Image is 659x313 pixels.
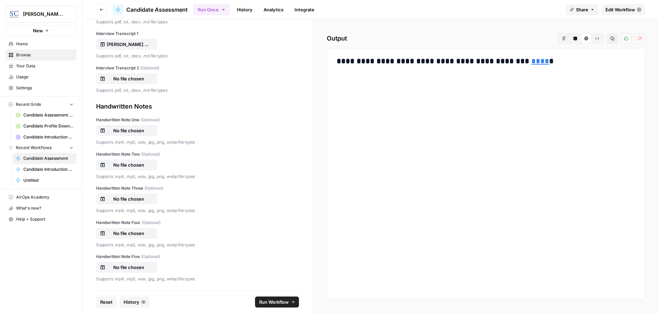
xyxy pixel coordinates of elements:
[107,41,151,48] p: [PERSON_NAME] and Chip deeper UCBC dive transcript.docx
[113,4,188,15] a: Candidate Assessment
[96,117,299,123] label: Handwritten Note One
[16,63,73,69] span: Your Data
[107,161,151,168] p: No file chosen
[5,214,77,225] button: Help + Support
[5,82,77,93] a: Settings
[5,203,77,214] button: What's new?
[141,151,160,157] span: (Optional)
[107,264,151,271] p: No file chosen
[290,4,319,15] a: Integrate
[96,173,299,180] p: Supports .mp4, .mp3, .wav, .jpg, .png, .webp file types
[5,60,77,71] a: Your Data
[566,4,599,15] button: Share
[96,39,157,50] button: [PERSON_NAME] and Chip deeper UCBC dive transcript.docx
[5,5,77,23] button: Workspace: Stanton Chase Nashville
[23,166,73,172] span: Candidate Introduction and Profile
[16,41,73,47] span: Home
[6,203,76,213] div: What's new?
[193,4,230,15] button: Run Once
[5,71,77,82] a: Usage
[96,53,299,59] p: Supports .pdf, .txt, .docx, .md file types
[126,5,188,14] span: Candidate Assessment
[23,11,65,18] span: [PERSON_NAME] [GEOGRAPHIC_DATA]
[144,185,163,191] span: (Optional)
[140,65,159,71] span: (Optional)
[5,99,77,110] button: Recent Grids
[23,155,73,161] span: Candidate Assessment
[601,4,645,15] a: Edit Workflow
[16,85,73,91] span: Settings
[96,151,299,157] label: Handwritten Note Two
[16,52,73,58] span: Browse
[13,164,77,175] a: Candidate Introduction and Profile
[16,145,51,151] span: Recent Workflows
[107,127,151,134] p: No file chosen
[100,299,113,305] span: Reset
[23,177,73,183] span: Untitled
[16,216,73,222] span: Help + Support
[16,74,73,80] span: Usage
[96,31,299,37] label: Interview Transcript 1
[96,19,299,25] p: Supports .pdf, .txt, .docx, .md file types
[33,27,43,34] span: New
[13,175,77,186] a: Untitled
[141,254,160,260] span: (Optional)
[13,121,77,132] a: Candidate Profile Download Sheet
[141,117,160,123] span: (Optional)
[96,65,299,71] label: Interview Transcript 2
[233,4,257,15] a: History
[96,139,299,146] p: Supports .mp4, .mp3, .wav, .jpg, .png, .webp file types
[119,297,150,308] button: History
[16,194,73,200] span: AirOps Academy
[8,8,20,20] img: Stanton Chase Nashville Logo
[13,153,77,164] a: Candidate Assessment
[605,6,635,13] span: Edit Workflow
[96,276,299,282] p: Supports .mp4, .mp3, .wav, .jpg, .png, .webp file types
[96,185,299,191] label: Handwritten Note Three
[23,134,73,140] span: Candidate Introduction Download Sheet
[142,220,161,226] span: (Optional)
[5,143,77,153] button: Recent Workflows
[259,299,289,305] span: Run Workflow
[107,75,151,82] p: No file chosen
[5,25,77,36] button: New
[5,38,77,49] a: Home
[96,193,157,204] button: No file chosen
[96,102,299,111] div: Handwritten Notes
[259,4,288,15] a: Analytics
[16,101,41,108] span: Recent Grids
[13,132,77,143] a: Candidate Introduction Download Sheet
[124,299,139,305] span: History
[96,297,117,308] button: Reset
[255,297,299,308] button: Run Workflow
[5,49,77,60] a: Browse
[96,125,157,136] button: No file chosen
[96,228,157,239] button: No file chosen
[96,242,299,248] p: Supports .mp4, .mp3, .wav, .jpg, .png, .webp file types
[23,112,73,118] span: Candidate Assessment Download Sheet
[23,123,73,129] span: Candidate Profile Download Sheet
[96,262,157,273] button: No file chosen
[107,195,151,202] p: No file chosen
[96,220,299,226] label: Handwritten Note Four
[5,192,77,203] a: AirOps Academy
[96,207,299,214] p: Supports .mp4, .mp3, .wav, .jpg, .png, .webp file types
[576,6,588,13] span: Share
[107,230,151,237] p: No file chosen
[96,87,299,94] p: Supports .pdf, .txt, .docx, .md file types
[96,254,299,260] label: Handwritten Note Five
[96,159,157,170] button: No file chosen
[327,33,645,44] h2: Output
[96,73,157,84] button: No file chosen
[13,110,77,121] a: Candidate Assessment Download Sheet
